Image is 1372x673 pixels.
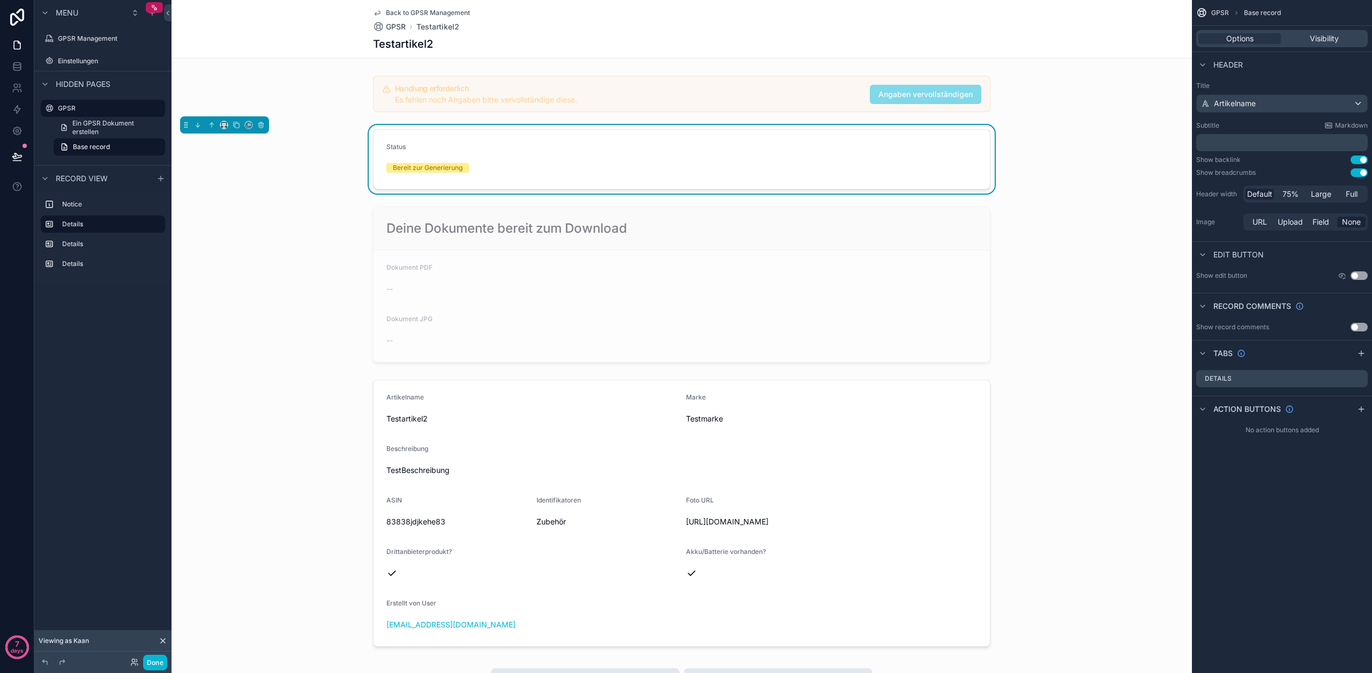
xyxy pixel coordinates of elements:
[386,21,406,32] span: GPSR
[1282,189,1299,199] span: 75%
[73,143,110,151] span: Base record
[1311,189,1331,199] span: Large
[1335,121,1368,130] span: Markdown
[15,639,19,649] p: 7
[1244,9,1281,17] span: Base record
[39,637,89,645] span: Viewing as Kaan
[41,53,165,70] a: Einstellungen
[1310,33,1339,44] span: Visibility
[1213,404,1281,415] span: Action buttons
[1213,249,1264,260] span: Edit button
[386,143,406,151] span: Status
[56,8,78,18] span: Menu
[41,100,165,117] a: GPSR
[54,138,165,156] a: Base record
[1324,121,1368,130] a: Markdown
[386,9,470,17] span: Back to GPSR Management
[62,260,161,268] label: Details
[1196,271,1247,280] label: Show edit button
[62,240,161,248] label: Details
[1226,33,1254,44] span: Options
[1247,189,1272,199] span: Default
[41,30,165,47] a: GPSR Management
[62,220,156,228] label: Details
[1196,190,1239,198] label: Header width
[34,191,171,283] div: scrollable content
[373,9,470,17] a: Back to GPSR Management
[1196,218,1239,226] label: Image
[56,173,108,184] span: Record view
[62,200,161,209] label: Notice
[1213,60,1243,70] span: Header
[1346,189,1358,199] span: Full
[1196,134,1368,151] div: scrollable content
[1196,121,1219,130] label: Subtitle
[1196,156,1241,164] div: Show backlink
[1196,82,1368,90] label: Title
[1278,217,1303,227] span: Upload
[58,34,163,43] label: GPSR Management
[72,119,159,136] span: Ein GPSR Dokument erstellen
[373,36,433,51] h1: Testartikel2
[58,57,163,65] label: Einstellungen
[1252,217,1267,227] span: URL
[1205,374,1232,383] label: Details
[1213,301,1291,312] span: Record comments
[1313,217,1329,227] span: Field
[56,79,110,90] span: Hidden pages
[416,21,459,32] a: Testartikel2
[1196,168,1256,177] div: Show breadcrumbs
[1211,9,1229,17] span: GPSR
[143,655,167,670] button: Done
[373,21,406,32] a: GPSR
[1196,94,1368,113] button: Artikelname
[58,104,159,113] label: GPSR
[1213,348,1233,359] span: Tabs
[1192,421,1372,439] div: No action buttons added
[54,119,165,136] a: Ein GPSR Dokument erstellen
[1214,98,1256,109] span: Artikelname
[11,643,24,658] p: days
[1196,323,1269,331] div: Show record comments
[1342,217,1361,227] span: None
[393,163,463,173] div: Bereit zur Generierung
